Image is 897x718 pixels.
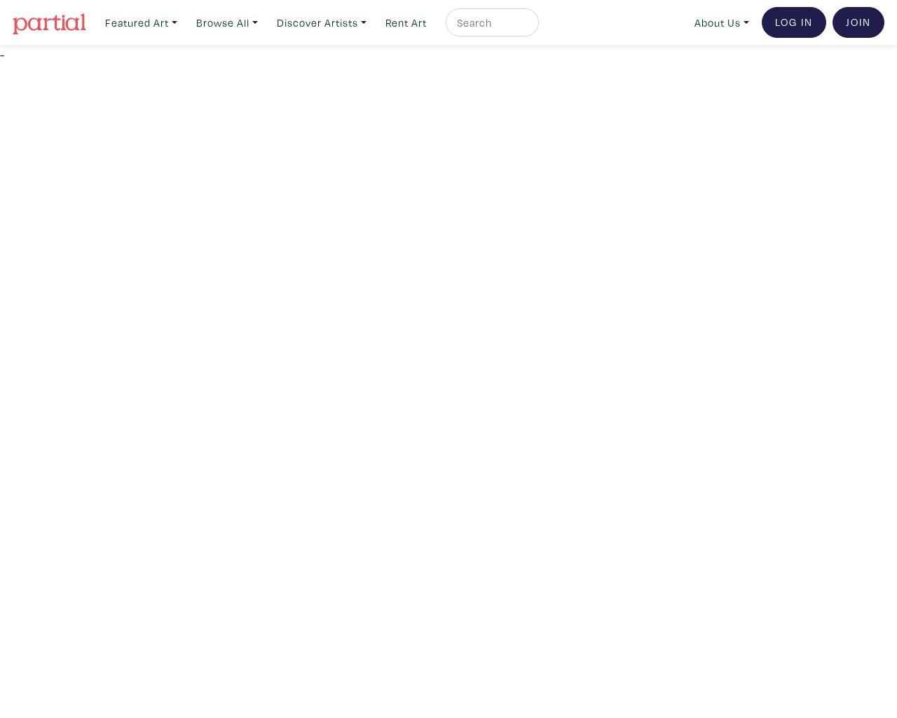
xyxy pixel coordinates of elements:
a: Log In [762,7,826,38]
a: Join [833,7,884,38]
a: Rent Art [379,8,433,37]
a: Discover Artists [271,8,373,37]
a: Featured Art [99,8,184,37]
a: About Us [688,8,755,37]
a: Browse All [190,8,264,37]
input: Search [456,14,526,32]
